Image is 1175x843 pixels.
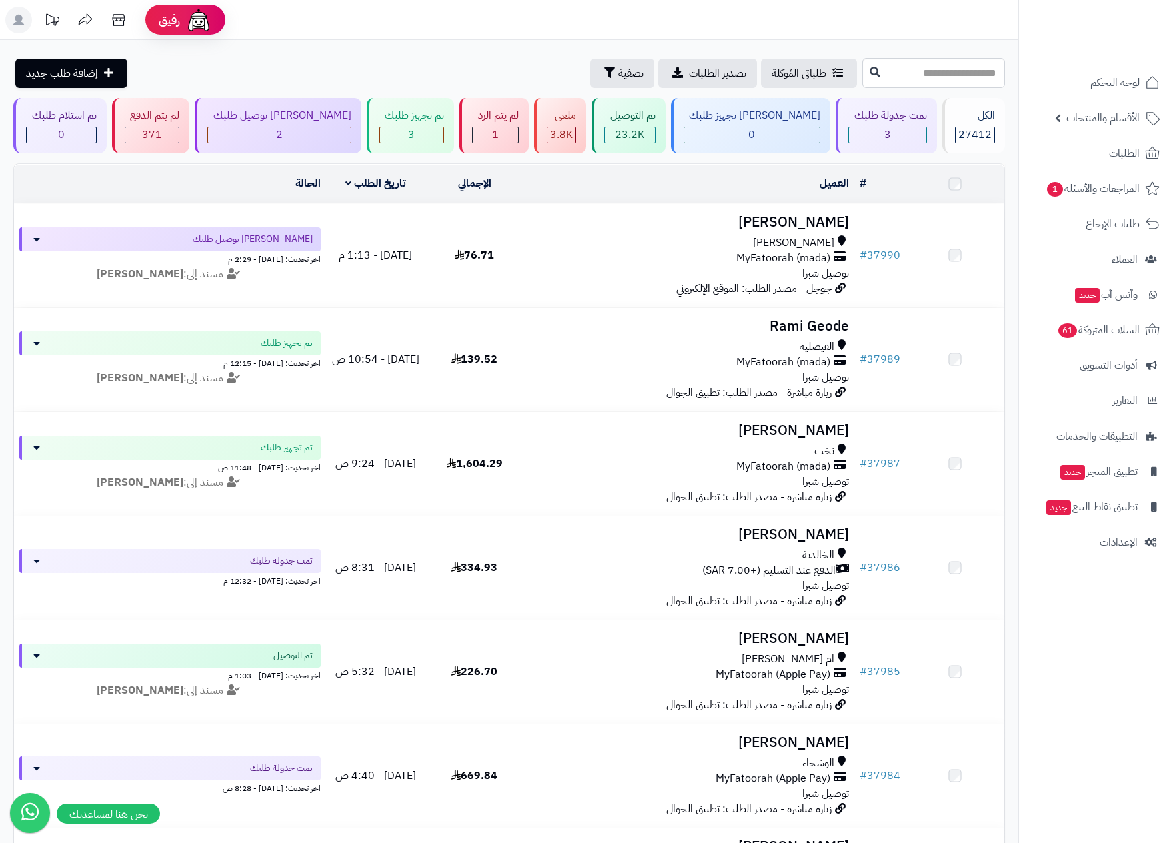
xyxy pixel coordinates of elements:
span: تمت جدولة طلبك [250,762,313,775]
h3: [PERSON_NAME] [529,527,849,542]
span: 23.2K [615,127,644,143]
span: [DATE] - 10:54 ص [332,351,419,367]
span: # [860,664,867,680]
span: الخالدية [802,548,834,563]
div: تم التوصيل [604,108,656,123]
span: ام [PERSON_NAME] [742,652,834,667]
span: جديد [1046,500,1071,515]
div: مسند إلى: [9,475,331,490]
span: العملاء [1112,250,1138,269]
span: زيارة مباشرة - مصدر الطلب: تطبيق الجوال [666,593,832,609]
span: 0 [58,127,65,143]
div: مسند إلى: [9,683,331,698]
a: تم التوصيل 23.2K [589,98,668,153]
div: ملغي [547,108,577,123]
a: الإجمالي [458,175,491,191]
span: # [860,768,867,784]
span: جوجل - مصدر الطلب: الموقع الإلكتروني [676,281,832,297]
a: طلبات الإرجاع [1027,208,1167,240]
a: لم يتم الرد 1 [457,98,531,153]
strong: [PERSON_NAME] [97,266,183,282]
h3: Rami Geode [529,319,849,334]
strong: [PERSON_NAME] [97,682,183,698]
div: 23214 [605,127,655,143]
a: الكل27412 [940,98,1008,153]
span: تطبيق المتجر [1059,462,1138,481]
span: 1 [492,127,499,143]
span: جديد [1060,465,1085,480]
a: لوحة التحكم [1027,67,1167,99]
span: لوحة التحكم [1090,73,1140,92]
div: 0 [27,127,96,143]
span: [DATE] - 8:31 ص [335,560,416,576]
span: توصيل شبرا [802,786,849,802]
a: تم تجهيز طلبك 3 [364,98,457,153]
span: تم التوصيل [273,649,313,662]
div: تم استلام طلبك [26,108,97,123]
div: 2 [208,127,351,143]
span: MyFatoorah (mada) [736,355,830,370]
span: [DATE] - 5:32 ص [335,664,416,680]
a: تطبيق المتجرجديد [1027,456,1167,488]
span: # [860,247,867,263]
span: وآتس آب [1074,285,1138,304]
span: 27412 [958,127,992,143]
span: التطبيقات والخدمات [1056,427,1138,446]
span: 669.84 [451,768,497,784]
div: اخر تحديث: [DATE] - 12:32 م [19,573,321,587]
span: MyFatoorah (mada) [736,251,830,266]
a: # [860,175,866,191]
span: طلباتي المُوكلة [772,65,826,81]
span: توصيل شبرا [802,265,849,281]
span: [DATE] - 1:13 م [339,247,412,263]
span: الفيصلية [800,339,834,355]
h3: [PERSON_NAME] [529,215,849,230]
span: 226.70 [451,664,497,680]
span: تم تجهيز طلبك [261,441,313,454]
a: لم يتم الدفع 371 [109,98,193,153]
div: اخر تحديث: [DATE] - 11:48 ص [19,460,321,474]
h3: [PERSON_NAME] [529,735,849,750]
a: [PERSON_NAME] توصيل طلبك 2 [192,98,364,153]
div: 371 [125,127,179,143]
a: #37987 [860,456,900,472]
span: زيارة مباشرة - مصدر الطلب: تطبيق الجوال [666,489,832,505]
a: تصدير الطلبات [658,59,757,88]
span: الدفع عند التسليم (+7.00 SAR) [702,563,836,578]
span: 371 [142,127,162,143]
span: 76.71 [455,247,494,263]
span: 2 [276,127,283,143]
a: #37986 [860,560,900,576]
span: تمت جدولة طلبك [250,554,313,568]
span: MyFatoorah (mada) [736,459,830,474]
span: # [860,351,867,367]
span: [PERSON_NAME] توصيل طلبك [193,233,313,246]
span: 3 [884,127,891,143]
strong: [PERSON_NAME] [97,474,183,490]
span: [DATE] - 9:24 ص [335,456,416,472]
div: 1 [473,127,518,143]
div: 3818 [547,127,576,143]
div: اخر تحديث: [DATE] - 1:03 م [19,668,321,682]
a: الطلبات [1027,137,1167,169]
span: 61 [1058,323,1078,338]
img: logo-2.png [1084,10,1162,38]
span: التقارير [1112,391,1138,410]
a: التطبيقات والخدمات [1027,420,1167,452]
span: الأقسام والمنتجات [1066,109,1140,127]
span: 3.8K [550,127,573,143]
span: نخب [814,444,834,459]
span: # [860,456,867,472]
span: # [860,560,867,576]
span: توصيل شبرا [802,474,849,490]
a: الحالة [295,175,321,191]
a: إضافة طلب جديد [15,59,127,88]
a: تاريخ الطلب [345,175,406,191]
span: طلبات الإرجاع [1086,215,1140,233]
div: اخر تحديث: [DATE] - 12:15 م [19,355,321,369]
span: تطبيق نقاط البيع [1045,498,1138,516]
a: العميل [820,175,849,191]
span: MyFatoorah (Apple Pay) [716,771,830,786]
span: تم تجهيز طلبك [261,337,313,350]
div: اخر تحديث: [DATE] - 2:29 م [19,251,321,265]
